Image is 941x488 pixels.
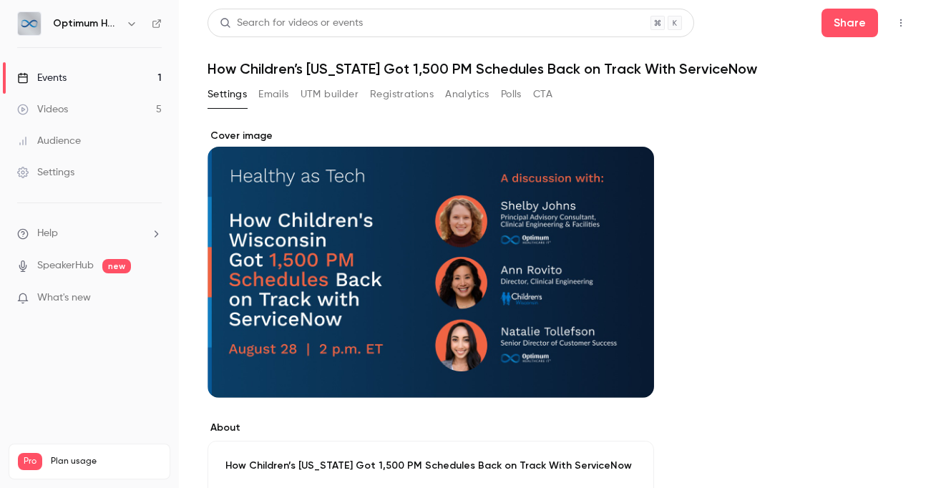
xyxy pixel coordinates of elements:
label: Cover image [208,129,654,143]
a: SpeakerHub [37,258,94,273]
div: Videos [17,102,68,117]
button: Analytics [445,83,489,106]
div: Audience [17,134,81,148]
label: About [208,421,654,435]
section: Cover image [208,129,654,398]
button: Share [821,9,878,37]
button: CTA [533,83,552,106]
button: Settings [208,83,247,106]
div: Search for videos or events [220,16,363,31]
h1: How Children’s [US_STATE] Got 1,500 PM Schedules Back on Track With ServiceNow [208,60,912,77]
button: Emails [258,83,288,106]
span: Plan usage [51,456,161,467]
iframe: Noticeable Trigger [145,292,162,305]
button: UTM builder [301,83,359,106]
img: Optimum Healthcare IT [18,12,41,35]
h6: Optimum Healthcare IT [53,16,120,31]
span: Pro [18,453,42,470]
span: new [102,259,131,273]
li: help-dropdown-opener [17,226,162,241]
div: Events [17,71,67,85]
p: How Children’s [US_STATE] Got 1,500 PM Schedules Back on Track With ServiceNow [225,459,636,473]
button: Registrations [370,83,434,106]
span: What's new [37,291,91,306]
span: Help [37,226,58,241]
button: Polls [501,83,522,106]
div: Settings [17,165,74,180]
